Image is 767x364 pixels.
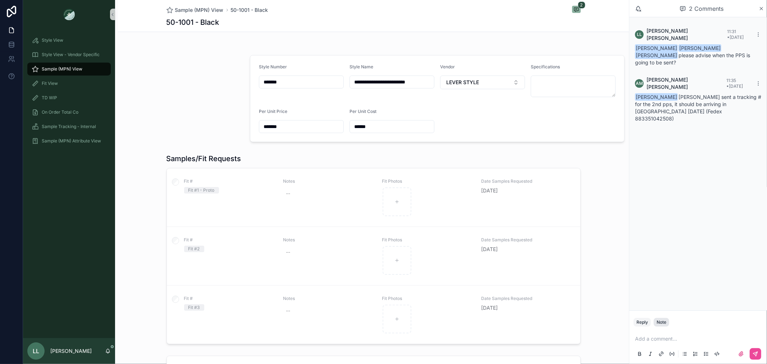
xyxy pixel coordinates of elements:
span: Sample Tracking - Internal [42,124,96,129]
span: [PERSON_NAME] [PERSON_NAME] [647,76,727,91]
span: [DATE] [481,187,572,194]
span: Specifications [531,64,560,69]
span: Fit # [184,296,275,301]
span: 11:35 • [DATE] [727,78,743,89]
span: please advise when the PPS is going to be sent? [635,45,750,65]
div: Fit #2 [188,246,200,252]
span: [DATE] [481,246,572,253]
a: Fit #Fit #1 - ProtoNotes--Fit PhotosDate Samples Requested[DATE] [167,168,580,227]
h1: 50-1001 - Black [166,17,219,27]
span: [PERSON_NAME] [635,44,678,52]
div: scrollable content [23,29,115,157]
span: Style Number [259,64,287,69]
span: Date Samples Requested [481,178,572,184]
a: Fit #Fit #3Notes--Fit PhotosDate Samples Requested[DATE] [167,285,580,344]
span: [PERSON_NAME] [635,51,678,59]
span: 11:31 • [DATE] [727,29,744,40]
div: -- [286,249,290,256]
span: Per Unit Cost [350,109,376,114]
div: -- [286,307,290,314]
p: [PERSON_NAME] [50,347,92,355]
a: Sample (MPN) View [166,6,224,14]
span: [PERSON_NAME] [679,44,721,52]
button: Select Button [440,76,525,89]
span: Notes [283,296,374,301]
span: Fit Photos [382,237,473,243]
span: TD WIP [42,95,57,101]
span: Per Unit Price [259,109,287,114]
span: LEVER STYLE [446,79,479,86]
span: Sample (MPN) View [175,6,224,14]
span: [DATE] [481,304,572,311]
a: Sample (MPN) Attribute View [27,135,111,147]
span: Fit Photos [382,178,473,184]
a: On Order Total Co [27,106,111,119]
span: Sample (MPN) View [42,66,82,72]
a: Style View [27,34,111,47]
div: Fit #1 - Proto [188,187,215,194]
a: Fit #Fit #2Notes--Fit PhotosDate Samples Requested[DATE] [167,227,580,285]
button: Reply [634,318,651,327]
span: Date Samples Requested [481,296,572,301]
div: -- [286,190,290,197]
span: Fit # [184,237,275,243]
span: Fit View [42,81,58,86]
div: Note [657,319,666,325]
a: Style View - Vendor Specific [27,48,111,61]
h1: Samples/Fit Requests [166,154,241,164]
span: Style View - Vendor Specific [42,52,100,58]
a: Sample (MPN) View [27,63,111,76]
span: [PERSON_NAME] sent a tracking # for the 2nd pps, it should be arriving in [GEOGRAPHIC_DATA] [DATE... [635,94,761,122]
span: Style View [42,37,63,43]
a: TD WIP [27,91,111,104]
a: Fit View [27,77,111,90]
span: 2 [578,1,585,9]
span: Sample (MPN) Attribute View [42,138,101,144]
span: Notes [283,178,374,184]
button: Note [654,318,669,327]
span: LL [33,347,39,355]
span: Fit # [184,178,275,184]
span: LL [637,32,642,37]
span: [PERSON_NAME] [635,93,678,101]
span: 2 Comments [689,4,723,13]
span: Vendor [440,64,455,69]
a: Sample Tracking - Internal [27,120,111,133]
img: App logo [63,9,75,20]
span: AM [636,81,643,86]
a: 50-1001 - Black [231,6,268,14]
span: [PERSON_NAME] [PERSON_NAME] [647,27,727,42]
div: Fit #3 [188,304,200,311]
span: Fit Photos [382,296,473,301]
button: 2 [572,6,581,14]
span: Style Name [350,64,373,69]
span: Date Samples Requested [481,237,572,243]
span: Notes [283,237,374,243]
span: On Order Total Co [42,109,78,115]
